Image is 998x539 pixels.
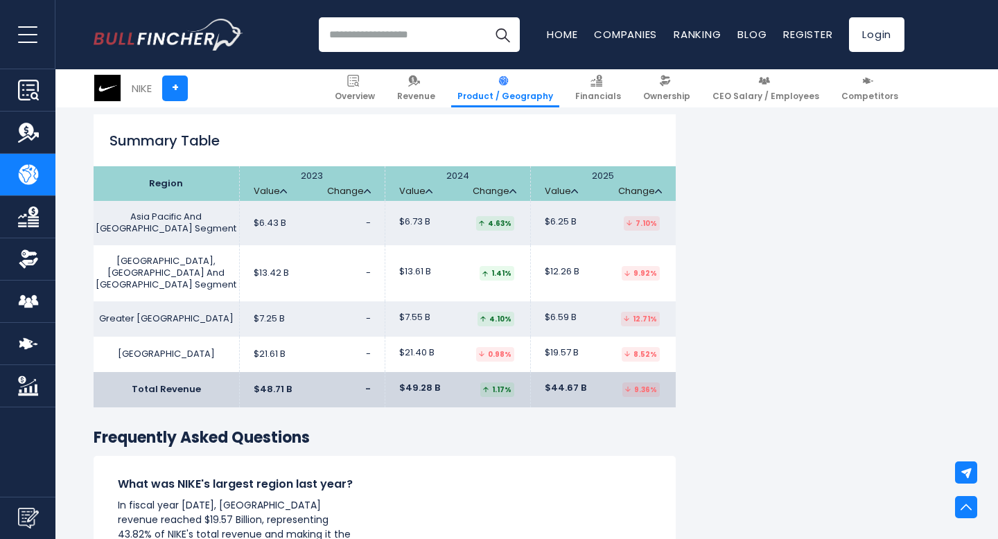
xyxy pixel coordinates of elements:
[254,218,286,229] span: $6.43 B
[674,27,721,42] a: Ranking
[783,27,832,42] a: Register
[622,347,660,362] div: 8.52%
[365,384,371,396] span: -
[94,372,239,407] td: Total Revenue
[18,249,39,269] img: Ownership
[94,19,243,51] a: Go to homepage
[254,186,287,197] a: Value
[94,245,239,301] td: [GEOGRAPHIC_DATA], [GEOGRAPHIC_DATA] And [GEOGRAPHIC_DATA] Segment
[480,382,514,397] div: 1.17%
[530,166,676,201] th: 2025
[478,312,514,326] div: 4.10%
[118,477,360,492] h4: What was NIKE's largest region last year?
[94,428,676,448] h3: Frequently Asked Questions
[473,186,516,197] a: Change
[545,216,577,228] span: $6.25 B
[94,337,239,372] td: [GEOGRAPHIC_DATA]
[94,130,676,151] h2: Summary Table
[569,69,627,107] a: Financials
[366,218,371,229] span: -
[545,312,577,324] span: $6.59 B
[480,266,514,281] div: 1.41%
[476,216,514,231] div: 4.63%
[94,19,243,51] img: Bullfincher logo
[254,313,285,325] span: $7.25 B
[94,166,239,201] th: Region
[254,348,286,360] span: $21.61 B
[132,80,152,96] div: NIKE
[476,347,514,362] div: 0.98%
[624,216,660,231] div: 7.10%
[254,384,292,396] span: $48.71 B
[397,91,435,102] span: Revenue
[239,166,385,201] th: 2023
[575,91,621,102] span: Financials
[545,382,586,394] span: $44.67 B
[335,91,375,102] span: Overview
[399,382,440,394] span: $49.28 B
[94,75,121,101] img: NKE logo
[622,382,660,397] div: 9.36%
[451,69,559,107] a: Product / Geography
[366,313,371,325] span: -
[737,27,767,42] a: Blog
[162,76,188,101] a: +
[643,91,690,102] span: Ownership
[366,348,371,360] span: -
[618,186,662,197] a: Change
[712,91,819,102] span: CEO Salary / Employees
[366,267,371,279] span: -
[545,186,578,197] a: Value
[485,17,520,52] button: Search
[399,266,431,278] span: $13.61 B
[545,266,579,278] span: $12.26 B
[594,27,657,42] a: Companies
[254,267,289,279] span: $13.42 B
[399,186,432,197] a: Value
[841,91,898,102] span: Competitors
[391,69,441,107] a: Revenue
[637,69,697,107] a: Ownership
[399,312,430,324] span: $7.55 B
[399,216,430,228] span: $6.73 B
[621,312,660,326] div: 12.71%
[547,27,577,42] a: Home
[545,347,579,359] span: $19.57 B
[94,301,239,337] td: Greater [GEOGRAPHIC_DATA]
[399,347,435,359] span: $21.40 B
[706,69,825,107] a: CEO Salary / Employees
[329,69,381,107] a: Overview
[622,266,660,281] div: 9.92%
[849,17,904,52] a: Login
[835,69,904,107] a: Competitors
[385,166,530,201] th: 2024
[327,186,371,197] a: Change
[94,201,239,245] td: Asia Pacific And [GEOGRAPHIC_DATA] Segment
[457,91,553,102] span: Product / Geography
